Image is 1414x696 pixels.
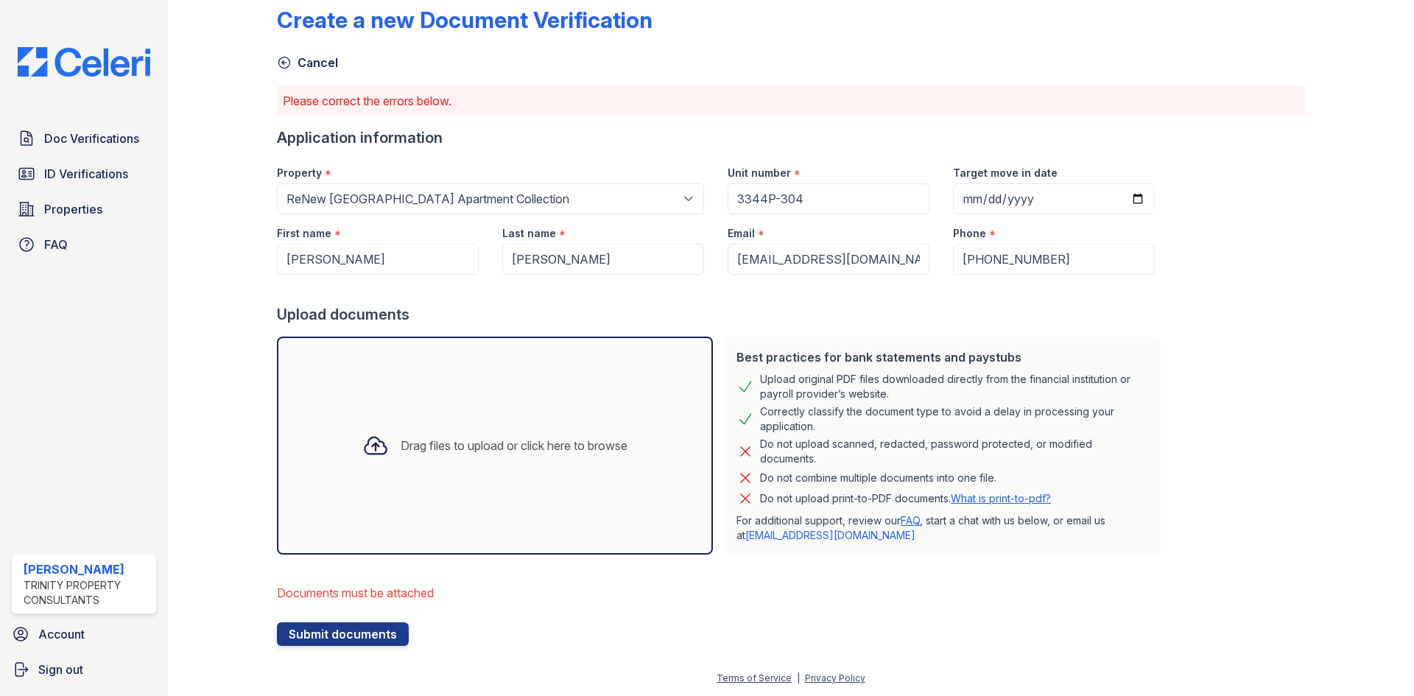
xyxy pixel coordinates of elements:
[502,226,556,241] label: Last name
[12,159,156,189] a: ID Verifications
[277,304,1167,325] div: Upload documents
[277,7,653,33] div: Create a new Document Verification
[277,226,331,241] label: First name
[24,560,150,578] div: [PERSON_NAME]
[44,165,128,183] span: ID Verifications
[760,491,1051,506] p: Do not upload print-to-PDF documents.
[38,625,85,643] span: Account
[760,437,1149,466] div: Do not upload scanned, redacted, password protected, or modified documents.
[12,124,156,153] a: Doc Verifications
[805,672,865,683] a: Privacy Policy
[6,655,162,684] a: Sign out
[44,236,68,253] span: FAQ
[277,127,1167,148] div: Application information
[6,619,162,649] a: Account
[797,672,800,683] div: |
[953,166,1058,180] label: Target move in date
[736,348,1149,366] div: Best practices for bank statements and paystubs
[760,469,996,487] div: Do not combine multiple documents into one file.
[901,514,920,527] a: FAQ
[728,226,755,241] label: Email
[6,47,162,77] img: CE_Logo_Blue-a8612792a0a2168367f1c8372b55b34899dd931a85d93a1a3d3e32e68fde9ad4.png
[12,194,156,224] a: Properties
[717,672,792,683] a: Terms of Service
[44,130,139,147] span: Doc Verifications
[728,166,791,180] label: Unit number
[760,404,1149,434] div: Correctly classify the document type to avoid a delay in processing your application.
[736,513,1149,543] p: For additional support, review our , start a chat with us below, or email us at
[44,200,102,218] span: Properties
[277,578,1167,608] li: Documents must be attached
[401,437,627,454] div: Drag files to upload or click here to browse
[277,166,322,180] label: Property
[745,529,915,541] a: [EMAIL_ADDRESS][DOMAIN_NAME]
[24,578,150,608] div: Trinity Property Consultants
[12,230,156,259] a: FAQ
[277,622,409,646] button: Submit documents
[38,661,83,678] span: Sign out
[277,54,338,71] a: Cancel
[953,226,986,241] label: Phone
[760,372,1149,401] div: Upload original PDF files downloaded directly from the financial institution or payroll provider’...
[283,92,1299,110] p: Please correct the errors below.
[951,492,1051,505] a: What is print-to-pdf?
